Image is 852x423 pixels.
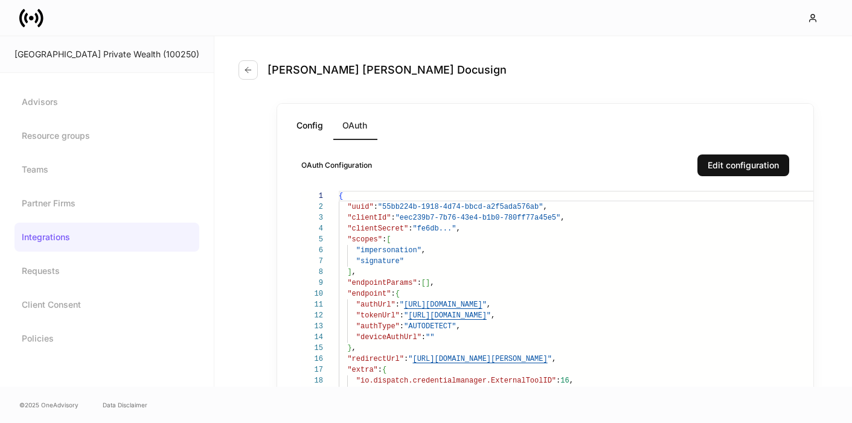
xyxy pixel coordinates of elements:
[456,224,460,233] span: ,
[421,333,426,342] span: :
[356,301,396,309] span: "authUrl"
[382,235,386,244] span: :
[352,268,356,276] span: ,
[412,355,547,363] span: [URL][DOMAIN_NAME][PERSON_NAME]
[408,311,487,320] span: [URL][DOMAIN_NAME]
[408,224,412,233] span: :
[301,191,323,202] div: 1
[408,355,412,363] span: "
[301,332,323,343] div: 14
[356,333,421,342] span: "deviceAuthUrl"
[347,235,382,244] span: "scopes"
[301,364,323,375] div: 17
[14,256,199,285] a: Requests
[378,366,382,374] span: :
[301,278,323,288] div: 9
[14,121,199,150] a: Resource groups
[552,355,556,363] span: ,
[19,400,78,410] span: © 2025 OneAdvisory
[396,290,400,298] span: {
[426,333,434,342] span: ""
[301,234,323,245] div: 5
[347,224,408,233] span: "clientSecret"
[356,311,400,320] span: "tokenUrl"
[421,279,426,287] span: [
[391,290,395,298] span: :
[267,63,507,77] h4: [PERSON_NAME] [PERSON_NAME] Docusign
[404,355,408,363] span: :
[301,343,323,354] div: 15
[417,279,421,287] span: :
[400,322,404,331] span: :
[301,299,323,310] div: 11
[352,344,356,352] span: ,
[301,159,372,171] h6: OAuth Configuration
[400,311,404,320] span: :
[14,189,199,218] a: Partner Firms
[301,212,323,223] div: 3
[482,301,487,309] span: "
[456,322,460,331] span: ,
[421,246,426,255] span: ,
[287,111,333,140] button: Config
[426,279,430,287] span: ]
[301,386,323,397] div: 19
[103,400,147,410] a: Data Disclaimer
[14,223,199,252] a: Integrations
[301,310,323,321] div: 12
[356,257,404,266] span: "signature"
[556,377,560,385] span: :
[14,48,199,60] div: [GEOGRAPHIC_DATA] Private Wealth (100250)
[404,301,482,309] span: [URL][DOMAIN_NAME]
[487,311,491,320] span: "
[391,214,395,222] span: :
[560,377,569,385] span: 16
[301,223,323,234] div: 4
[301,267,323,278] div: 8
[333,111,377,140] button: OAuth
[404,311,408,320] span: "
[301,256,323,267] div: 7
[347,268,351,276] span: ]
[543,203,547,211] span: ,
[301,354,323,364] div: 16
[301,321,323,332] div: 13
[560,214,565,222] span: ,
[378,203,543,211] span: "55bb224b-1918-4d74-bbcd-a2f5ada576ab"
[347,203,373,211] span: "uuid"
[347,344,351,352] span: }
[356,377,556,385] span: "io.dispatch.credentialmanager.ExternalToolID"
[14,324,199,353] a: Policies
[14,290,199,319] a: Client Consent
[301,375,323,386] div: 18
[14,87,199,116] a: Advisors
[339,192,343,200] span: {
[347,366,377,374] span: "extra"
[356,322,400,331] span: "authType"
[14,155,199,184] a: Teams
[697,154,789,176] button: Edit configuration
[708,159,779,171] div: Edit configuration
[396,214,561,222] span: "eec239b7-7b76-43e4-b1b0-780ff77a45e5"
[382,366,386,374] span: {
[301,245,323,256] div: 6
[347,290,391,298] span: "endpoint"
[356,246,421,255] span: "impersonation"
[548,355,552,363] span: "
[404,322,456,331] span: "AUTODETECT"
[374,203,378,211] span: :
[301,288,323,299] div: 10
[386,235,391,244] span: [
[347,214,391,222] span: "clientId"
[347,355,404,363] span: "redirectUrl"
[347,279,417,287] span: "endpointParams"
[430,279,434,287] span: ,
[396,301,400,309] span: :
[487,301,491,309] span: ,
[412,224,456,233] span: "fe6db..."
[400,301,404,309] span: "
[569,377,574,385] span: ,
[301,202,323,212] div: 2
[491,311,495,320] span: ,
